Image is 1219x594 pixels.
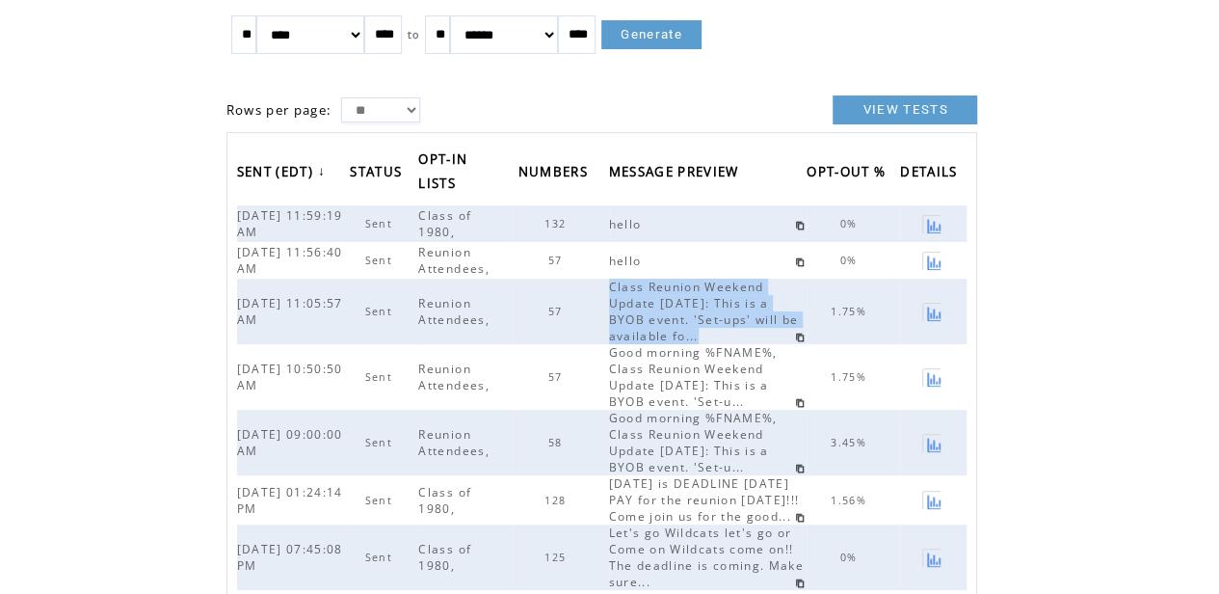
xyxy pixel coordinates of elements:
span: NUMBERS [518,158,593,190]
a: Generate [601,20,702,49]
span: Sent [365,254,397,267]
span: [DATE] 10:50:50 AM [237,361,343,393]
span: Sent [365,551,397,564]
span: 1.75% [831,370,871,384]
span: 1.56% [831,494,871,507]
a: NUMBERS [518,157,597,189]
span: Class of 1980, [418,207,471,240]
span: Class Reunion Weekend Update [DATE]: This is a BYOB event. 'Set-ups' will be available fo... [609,279,799,344]
span: Class of 1980, [418,484,471,517]
span: Reunion Attendees, [418,426,493,459]
span: hello [609,253,647,269]
span: Let's go Wildcats let's go or Come on Wildcats come on!! The deadline is coming. Make sure... [609,525,804,590]
span: Sent [365,494,397,507]
span: [DATE] 07:45:08 PM [237,541,343,574]
span: Reunion Attendees, [418,295,493,328]
a: STATUS [350,157,411,189]
span: OPT-OUT % [807,158,890,190]
span: Good morning %FNAME%, Class Reunion Weekend Update [DATE]: This is a BYOB event. 'Set-u... [609,344,778,410]
span: 58 [548,436,568,449]
span: [DATE] 11:56:40 AM [237,244,343,277]
span: 57 [548,370,568,384]
span: 0% [840,254,862,267]
span: [DATE] is DEADLINE [DATE] PAY for the reunion [DATE]!!! Come join us for the good... [609,475,800,525]
span: hello [609,216,647,232]
span: 132 [544,217,570,230]
span: [DATE] 09:00:00 AM [237,426,343,459]
span: Sent [365,436,397,449]
span: DETAILS [900,158,962,190]
a: VIEW TESTS [833,95,977,124]
span: Reunion Attendees, [418,244,493,277]
span: 3.45% [831,436,871,449]
a: OPT-OUT % [807,157,895,189]
span: to [408,28,420,41]
span: [DATE] 11:05:57 AM [237,295,343,328]
span: Sent [365,305,397,318]
span: Rows per page: [226,101,332,119]
span: Good morning %FNAME%, Class Reunion Weekend Update [DATE]: This is a BYOB event. 'Set-u... [609,410,778,475]
span: 57 [548,254,568,267]
span: SENT (EDT) [237,158,318,190]
a: MESSAGE PREVIEW [609,157,749,189]
span: [DATE] 11:59:19 AM [237,207,343,240]
a: SENT (EDT)↓ [237,157,331,189]
span: Class of 1980, [418,541,471,574]
span: 1.75% [831,305,871,318]
span: Sent [365,217,397,230]
span: Reunion Attendees, [418,361,493,393]
span: OPT-IN LISTS [418,146,467,202]
span: MESSAGE PREVIEW [609,158,744,190]
span: 57 [548,305,568,318]
span: 128 [544,494,570,507]
span: [DATE] 01:24:14 PM [237,484,343,517]
span: Sent [365,370,397,384]
span: 0% [840,551,862,564]
span: 125 [544,551,570,564]
span: 0% [840,217,862,230]
span: STATUS [350,158,407,190]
